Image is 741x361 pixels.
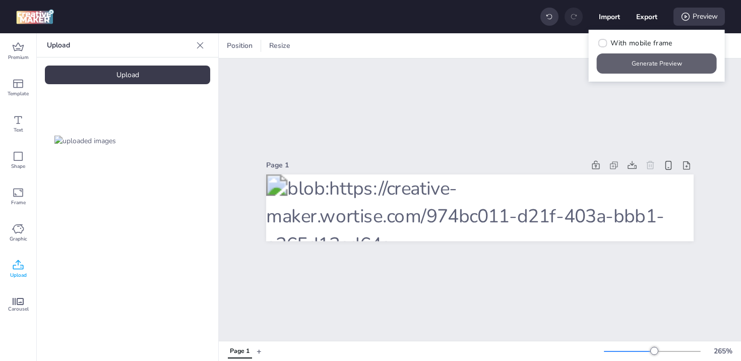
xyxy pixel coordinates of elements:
img: uploaded images [54,136,116,146]
span: Premium [8,53,29,62]
button: Export [636,6,657,27]
p: Upload [47,33,192,57]
span: Frame [11,199,26,207]
div: 265 % [711,346,735,356]
span: Shape [11,162,25,170]
span: Upload [10,271,27,279]
div: Tabs [223,342,257,360]
button: + [257,342,262,360]
div: Preview [673,8,725,26]
button: Generate Preview [597,53,717,74]
span: Text [14,126,23,134]
img: logo Creative Maker [16,9,54,24]
div: Page 1 [266,160,585,170]
span: Template [8,90,29,98]
span: Carousel [8,305,29,313]
span: With mobile frame [610,38,672,48]
div: Page 1 [230,347,250,356]
div: Upload [45,66,210,84]
span: Resize [267,40,292,51]
span: Graphic [10,235,27,243]
button: Import [599,6,620,27]
span: Position [225,40,255,51]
